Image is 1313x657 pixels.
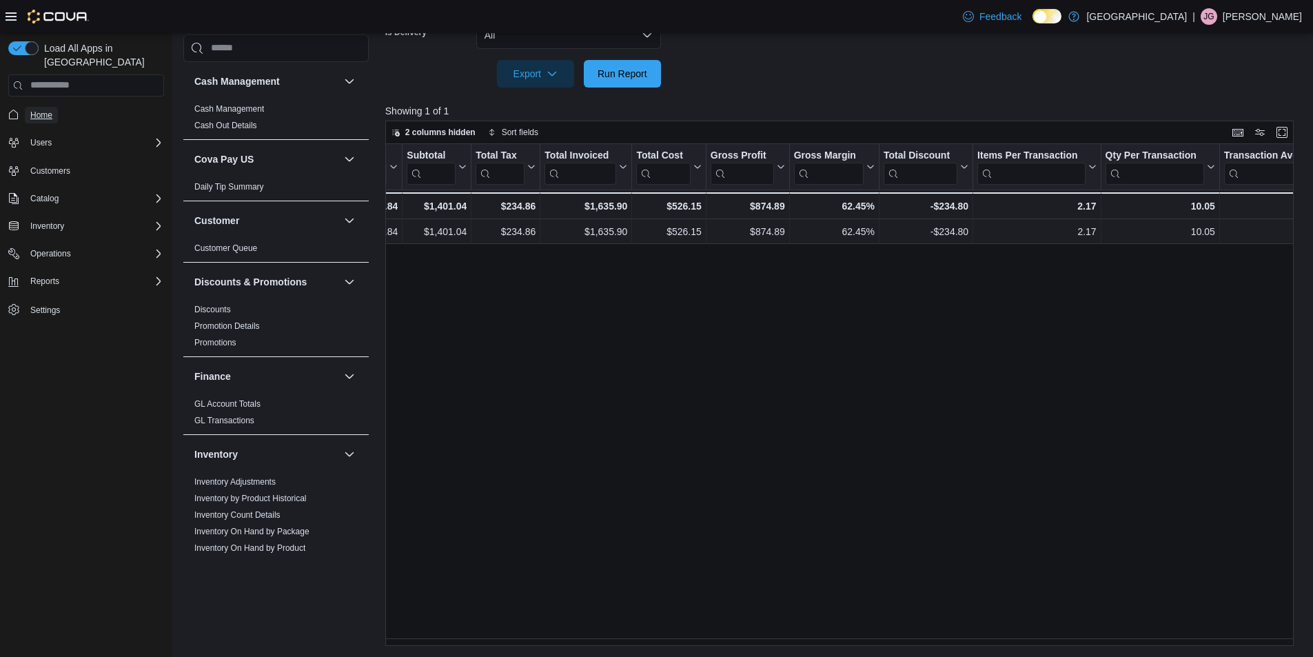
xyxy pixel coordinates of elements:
[25,134,57,151] button: Users
[30,165,70,176] span: Customers
[25,302,65,319] a: Settings
[323,223,398,240] div: $1,635.84
[194,104,264,114] a: Cash Management
[194,509,281,520] span: Inventory Count Details
[407,149,456,162] div: Subtotal
[194,370,231,383] h3: Finance
[194,415,254,426] span: GL Transactions
[194,120,257,131] span: Cash Out Details
[323,198,398,214] div: $1,635.84
[482,124,544,141] button: Sort fields
[957,3,1027,30] a: Feedback
[194,447,338,461] button: Inventory
[1230,124,1246,141] button: Keyboard shortcuts
[194,214,338,228] button: Customer
[407,149,456,184] div: Subtotal
[194,275,338,289] button: Discounts & Promotions
[194,152,254,166] h3: Cova Pay US
[30,110,52,121] span: Home
[194,321,260,331] a: Promotion Details
[194,510,281,520] a: Inventory Count Details
[194,321,260,332] span: Promotion Details
[194,447,238,461] h3: Inventory
[1105,223,1214,240] div: 10.05
[194,493,307,504] span: Inventory by Product Historical
[194,181,264,192] span: Daily Tip Summary
[977,149,1097,184] button: Items Per Transaction
[636,198,701,214] div: $526.15
[1201,8,1217,25] div: Jesus Gonzalez
[341,368,358,385] button: Finance
[884,223,968,240] div: -$234.80
[711,223,785,240] div: $874.89
[544,198,627,214] div: $1,635.90
[3,161,170,181] button: Customers
[1192,8,1195,25] p: |
[1105,149,1214,184] button: Qty Per Transaction
[25,218,70,234] button: Inventory
[194,543,305,553] a: Inventory On Hand by Product
[544,149,627,184] button: Total Invoiced
[977,149,1086,162] div: Items Per Transaction
[194,399,261,409] a: GL Account Totals
[505,60,566,88] span: Export
[183,301,369,356] div: Discounts & Promotions
[544,149,616,162] div: Total Invoiced
[194,543,305,554] span: Inventory On Hand by Product
[884,149,957,162] div: Total Discount
[183,101,369,139] div: Cash Management
[711,149,774,184] div: Gross Profit
[25,245,77,262] button: Operations
[323,149,387,184] div: Gross Sales
[341,151,358,168] button: Cova Pay US
[39,41,164,69] span: Load All Apps in [GEOGRAPHIC_DATA]
[194,305,231,314] a: Discounts
[194,243,257,253] a: Customer Queue
[636,223,701,240] div: $526.15
[25,162,164,179] span: Customers
[194,370,338,383] button: Finance
[476,149,536,184] button: Total Tax
[544,223,627,240] div: $1,635.90
[1274,124,1290,141] button: Enter fullscreen
[476,21,661,49] button: All
[25,190,64,207] button: Catalog
[194,398,261,410] span: GL Account Totals
[1086,8,1187,25] p: [GEOGRAPHIC_DATA]
[794,223,875,240] div: 62.45%
[194,476,276,487] span: Inventory Adjustments
[194,275,307,289] h3: Discounts & Promotions
[884,149,968,184] button: Total Discount
[3,272,170,291] button: Reports
[323,149,387,162] div: Gross Sales
[194,304,231,315] span: Discounts
[25,273,164,290] span: Reports
[793,149,874,184] button: Gross Margin
[183,240,369,262] div: Customer
[194,337,236,348] span: Promotions
[407,149,467,184] button: Subtotal
[194,527,309,536] a: Inventory On Hand by Package
[544,149,616,184] div: Total Invoiced
[1203,8,1214,25] span: JG
[1252,124,1268,141] button: Display options
[385,104,1303,118] p: Showing 1 of 1
[30,305,60,316] span: Settings
[636,149,690,184] div: Total Cost
[793,149,863,184] div: Gross Margin
[341,212,358,229] button: Customer
[476,223,536,240] div: $234.86
[183,179,369,201] div: Cova Pay US
[25,190,164,207] span: Catalog
[793,198,874,214] div: 62.45%
[407,198,467,214] div: $1,401.04
[636,149,690,162] div: Total Cost
[194,74,280,88] h3: Cash Management
[3,189,170,208] button: Catalog
[386,124,481,141] button: 2 columns hidden
[30,221,64,232] span: Inventory
[977,223,1097,240] div: 2.17
[25,301,164,318] span: Settings
[405,127,476,138] span: 2 columns hidden
[711,198,785,214] div: $874.89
